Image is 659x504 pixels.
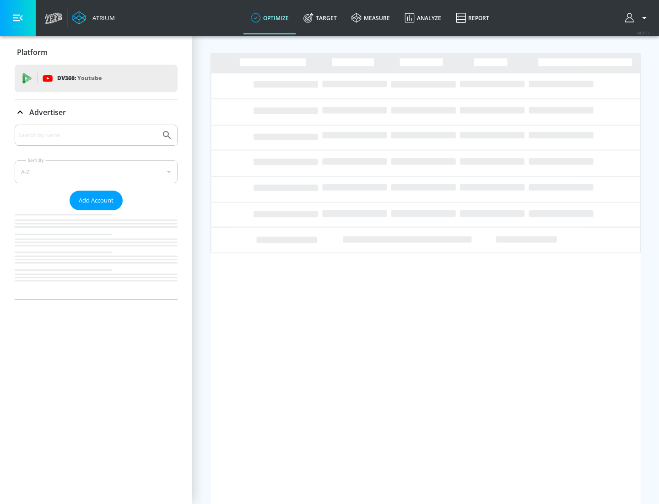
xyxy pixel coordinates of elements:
div: Atrium [89,14,115,22]
a: measure [344,1,397,34]
div: Advertiser [15,99,178,125]
p: DV360: [57,73,102,83]
p: Advertiser [29,107,66,117]
a: Atrium [72,11,115,25]
label: Sort By [26,157,46,163]
a: Analyze [397,1,448,34]
button: Add Account [70,191,123,210]
a: Report [448,1,497,34]
input: Search by name [18,129,157,141]
p: Platform [17,47,48,57]
div: Platform [15,39,178,65]
nav: list of Advertiser [15,210,178,299]
div: DV360: Youtube [15,65,178,92]
a: Target [296,1,344,34]
a: optimize [243,1,296,34]
div: Advertiser [15,125,178,299]
p: Youtube [77,73,102,83]
div: A-Z [15,160,178,183]
span: v 4.25.2 [637,30,650,35]
span: Add Account [79,195,113,206]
